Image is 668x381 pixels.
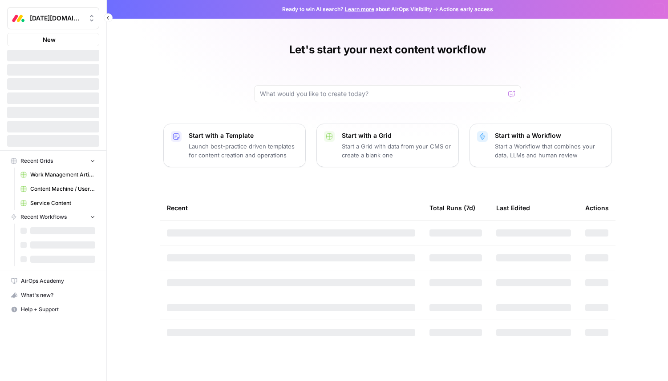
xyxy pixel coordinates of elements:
[345,6,374,12] a: Learn more
[16,182,99,196] a: Content Machine / User Persona Content
[495,142,604,160] p: Start a Workflow that combines your data, LLMs and human review
[20,213,67,221] span: Recent Workflows
[342,142,451,160] p: Start a Grid with data from your CMS or create a blank one
[429,196,475,220] div: Total Runs (7d)
[167,196,415,220] div: Recent
[342,131,451,140] p: Start with a Grid
[7,33,99,46] button: New
[439,5,493,13] span: Actions early access
[316,124,459,167] button: Start with a GridStart a Grid with data from your CMS or create a blank one
[7,288,99,302] button: What's new?
[495,131,604,140] p: Start with a Workflow
[16,168,99,182] a: Work Management Article Grid
[260,89,505,98] input: What would you like to create today?
[7,210,99,224] button: Recent Workflows
[16,196,99,210] a: Service Content
[30,171,95,179] span: Work Management Article Grid
[7,154,99,168] button: Recent Grids
[30,14,84,23] span: [DATE][DOMAIN_NAME]
[7,302,99,317] button: Help + Support
[30,199,95,207] span: Service Content
[30,185,95,193] span: Content Machine / User Persona Content
[282,5,432,13] span: Ready to win AI search? about AirOps Visibility
[7,274,99,288] a: AirOps Academy
[21,277,95,285] span: AirOps Academy
[189,142,298,160] p: Launch best-practice driven templates for content creation and operations
[470,124,612,167] button: Start with a WorkflowStart a Workflow that combines your data, LLMs and human review
[21,305,95,313] span: Help + Support
[496,196,530,220] div: Last Edited
[10,10,26,26] img: Monday.com Logo
[585,196,609,220] div: Actions
[20,157,53,165] span: Recent Grids
[43,35,56,44] span: New
[189,131,298,140] p: Start with a Template
[8,289,99,302] div: What's new?
[163,124,306,167] button: Start with a TemplateLaunch best-practice driven templates for content creation and operations
[289,43,486,57] h1: Let's start your next content workflow
[7,7,99,29] button: Workspace: Monday.com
